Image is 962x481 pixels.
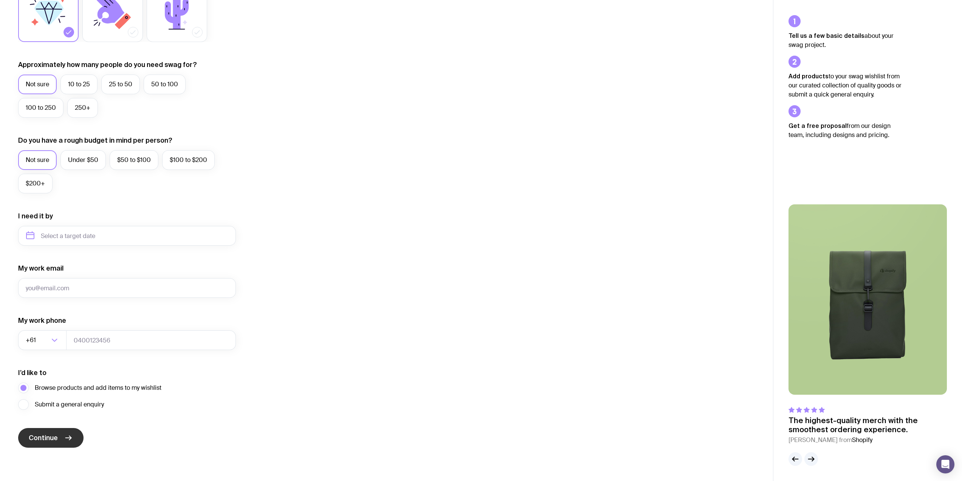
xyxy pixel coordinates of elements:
span: Continue [29,433,58,442]
label: Not sure [18,150,57,170]
p: The highest-quality merch with the smoothest ordering experience. [788,416,947,434]
label: Do you have a rough budget in mind per person? [18,136,172,145]
span: Browse products and add items to my wishlist [35,383,161,392]
label: My work phone [18,316,66,325]
strong: Get a free proposal [788,122,847,129]
p: from our design team, including designs and pricing. [788,121,902,140]
label: 10 to 25 [60,75,98,94]
label: 25 to 50 [101,75,140,94]
cite: [PERSON_NAME] from [788,436,947,445]
label: $50 to $100 [110,150,158,170]
input: 0400123456 [66,330,236,350]
span: Shopify [852,436,872,444]
label: 50 to 100 [144,75,186,94]
span: Submit a general enquiry [35,400,104,409]
div: Search for option [18,330,67,350]
label: I’d like to [18,368,46,377]
strong: Add products [788,73,829,79]
label: My work email [18,264,64,273]
label: Under $50 [60,150,106,170]
input: Select a target date [18,226,236,246]
label: Not sure [18,75,57,94]
p: to your swag wishlist from our curated collection of quality goods or submit a quick general enqu... [788,72,902,99]
strong: Tell us a few basic details [788,32,864,39]
label: Approximately how many people do you need swag for? [18,60,197,69]
p: about your swag project. [788,31,902,50]
span: +61 [26,330,37,350]
label: 250+ [67,98,98,118]
input: Search for option [37,330,49,350]
div: Open Intercom Messenger [936,455,954,473]
label: $100 to $200 [162,150,215,170]
button: Continue [18,428,84,448]
input: you@email.com [18,278,236,298]
label: $200+ [18,174,53,193]
label: I need it by [18,212,53,221]
label: 100 to 250 [18,98,64,118]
